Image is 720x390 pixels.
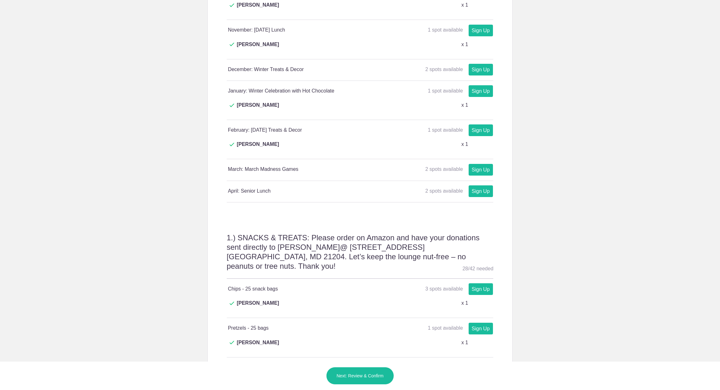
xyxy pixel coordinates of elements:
[425,188,463,194] span: 2 spots available
[428,127,463,133] span: 1 spot available
[468,266,469,271] span: /
[230,302,234,305] img: Check dark green
[428,325,463,331] span: 1 spot available
[230,143,234,147] img: Check dark green
[228,126,360,134] h4: February: [DATE] Treats & Decor
[461,1,468,9] p: x 1
[228,66,360,73] h4: December: Winter Treats & Decor
[237,339,279,354] span: [PERSON_NAME]
[461,299,468,307] p: x 1
[228,285,360,293] h4: Chips - 25 snack bags
[469,185,493,197] a: Sign Up
[228,324,360,332] h4: Pretzels - 25 bags
[469,124,493,136] a: Sign Up
[469,283,493,295] a: Sign Up
[425,67,463,72] span: 2 spots available
[227,232,494,279] h2: 1.) SNACKS & TREATS: Please order on Amazon and have your donations sent directly to [PERSON_NAME...
[228,165,360,173] h4: March: March Madness Games
[237,299,279,315] span: [PERSON_NAME]
[462,264,493,273] div: 28 42 needed
[230,3,234,7] img: Check dark green
[228,26,360,34] h4: November: [DATE] Lunch
[237,101,279,117] span: [PERSON_NAME]
[237,141,279,156] span: [PERSON_NAME]
[230,104,234,107] img: Check dark green
[228,187,360,195] h4: April: Senior Lunch
[237,41,279,56] span: [PERSON_NAME]
[469,164,493,176] a: Sign Up
[469,64,493,75] a: Sign Up
[428,27,463,33] span: 1 spot available
[461,141,468,148] p: x 1
[428,88,463,93] span: 1 spot available
[425,166,463,172] span: 2 spots available
[461,101,468,109] p: x 1
[469,85,493,97] a: Sign Up
[461,41,468,48] p: x 1
[425,286,463,291] span: 3 spots available
[230,43,234,46] img: Check dark green
[230,341,234,345] img: Check dark green
[228,87,360,95] h4: January: Winter Celebration with Hot Chocolate
[469,323,493,334] a: Sign Up
[461,339,468,346] p: x 1
[326,367,394,385] button: Next: Review & Confirm
[469,25,493,36] a: Sign Up
[237,1,279,16] span: [PERSON_NAME]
